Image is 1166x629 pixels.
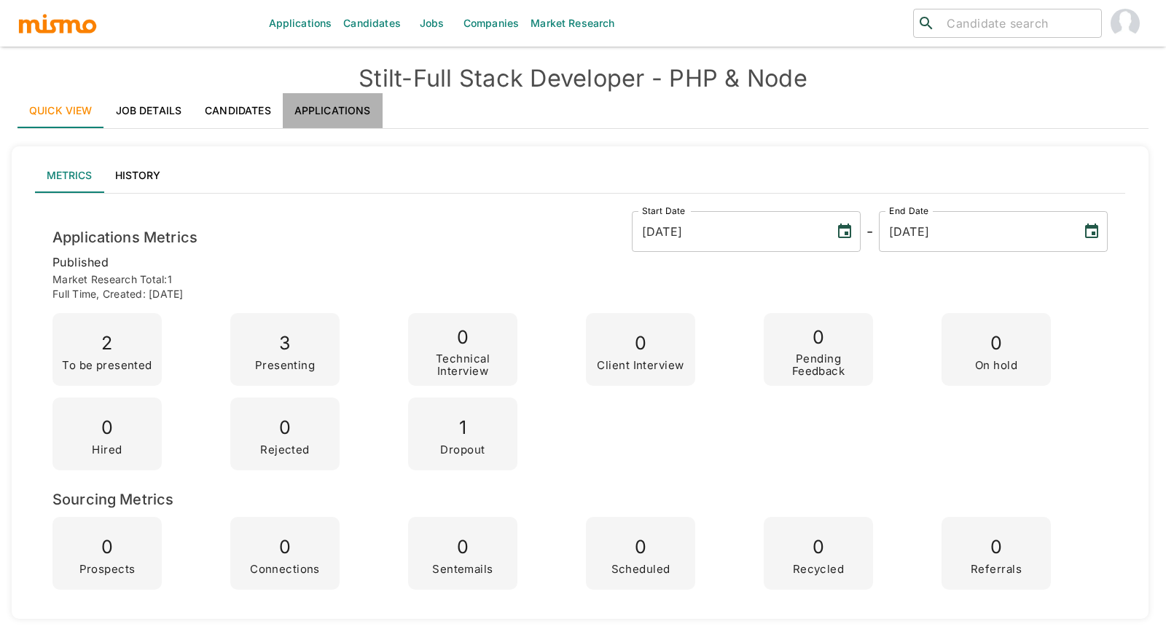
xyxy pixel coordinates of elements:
[793,531,845,563] p: 0
[440,412,485,444] p: 1
[597,360,684,372] p: Client Interview
[414,353,512,377] p: Technical Interview
[92,444,122,456] p: Hired
[52,226,197,249] h6: Applications Metrics
[971,531,1022,563] p: 0
[975,360,1017,372] p: On hold
[770,322,867,354] p: 0
[79,531,136,563] p: 0
[770,353,867,377] p: Pending Feedback
[642,205,686,217] label: Start Date
[62,360,152,372] p: To be presented
[1077,217,1106,246] button: Choose date, selected date is Aug 12, 2025
[193,93,283,128] a: Candidates
[830,217,859,246] button: Choose date, selected date is Jul 30, 2025
[975,328,1017,360] p: 0
[414,322,512,354] p: 0
[941,13,1095,33] input: Candidate search
[255,328,315,360] p: 3
[17,93,104,128] a: Quick View
[611,531,670,563] p: 0
[260,412,310,444] p: 0
[1111,9,1140,38] img: Carmen Vilachá
[92,412,122,444] p: 0
[52,488,1108,511] h6: Sourcing Metrics
[632,211,824,252] input: MM/DD/YYYY
[432,531,493,563] p: 0
[971,563,1022,576] p: Referrals
[255,360,315,372] p: Presenting
[17,64,1149,93] h4: Stilt - Full Stack Developer - PHP & Node
[250,563,320,576] p: Connections
[35,158,103,193] button: Metrics
[440,444,485,456] p: Dropout
[52,272,1108,287] p: Market Research Total: 1
[250,531,320,563] p: 0
[17,12,98,34] img: logo
[793,563,845,576] p: Recycled
[611,563,670,576] p: Scheduled
[52,252,1108,272] p: published
[432,563,493,576] p: Sentemails
[79,563,136,576] p: Prospects
[103,158,172,193] button: History
[104,93,194,128] a: Job Details
[879,211,1071,252] input: MM/DD/YYYY
[283,93,383,128] a: Applications
[866,220,873,243] h6: -
[35,158,1125,193] div: lab API tabs example
[62,328,152,360] p: 2
[597,328,684,360] p: 0
[52,287,1108,301] p: Full time , Created: [DATE]
[260,444,310,456] p: Rejected
[889,205,928,217] label: End Date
